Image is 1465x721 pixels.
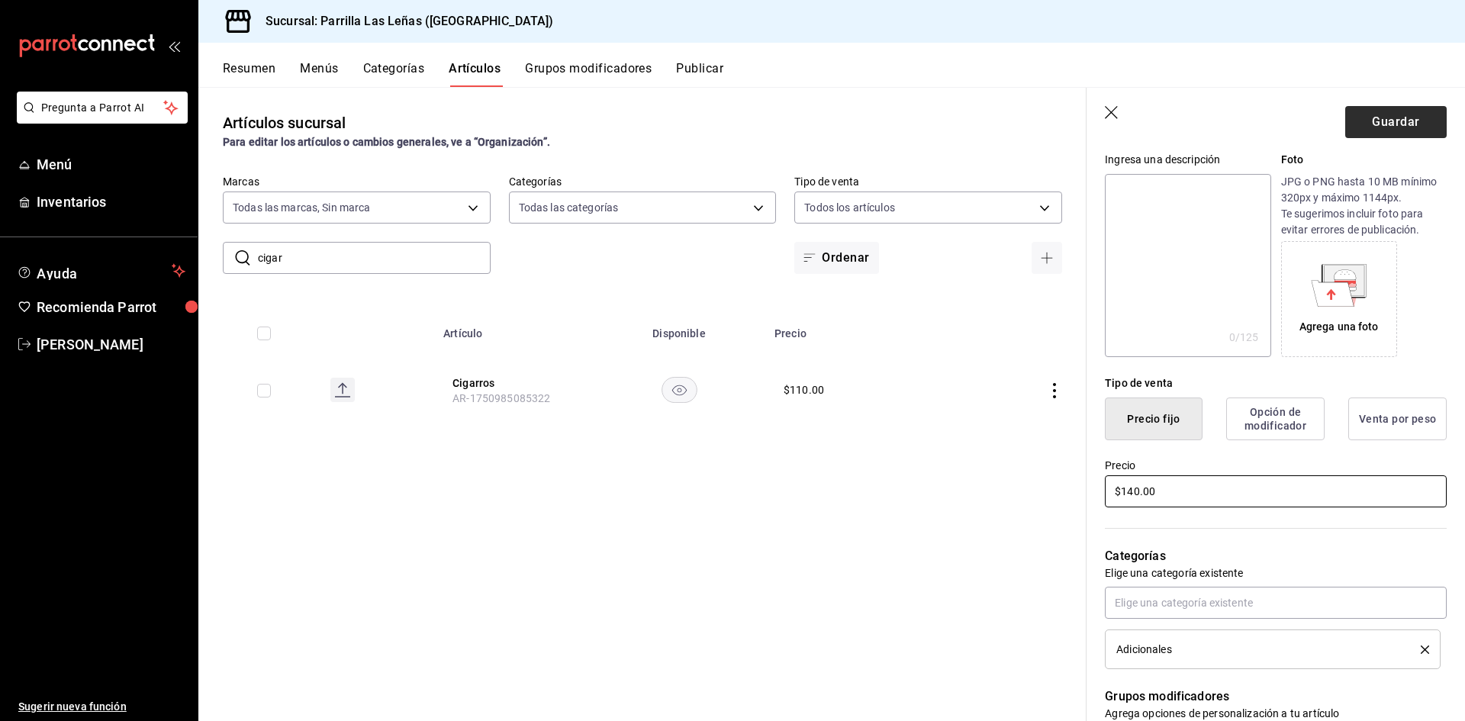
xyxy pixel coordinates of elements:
button: Resumen [223,61,275,87]
p: Foto [1281,152,1447,168]
p: Agrega opciones de personalización a tu artículo [1105,706,1447,721]
span: Recomienda Parrot [37,297,185,317]
label: Precio [1105,460,1447,471]
span: Ayuda [37,262,166,280]
button: edit-product-location [452,375,575,391]
div: Ingresa una descripción [1105,152,1270,168]
span: Todos los artículos [804,200,895,215]
div: $ 110.00 [784,382,824,398]
button: Menús [300,61,338,87]
p: Elige una categoría existente [1105,565,1447,581]
p: Grupos modificadores [1105,687,1447,706]
button: Categorías [363,61,425,87]
button: Artículos [449,61,501,87]
button: Precio fijo [1105,398,1203,440]
p: Categorías [1105,547,1447,565]
button: actions [1047,383,1062,398]
label: Categorías [509,176,777,187]
th: Disponible [593,304,765,353]
div: Agrega una foto [1299,319,1379,335]
span: Sugerir nueva función [18,699,185,715]
button: Grupos modificadores [525,61,652,87]
div: Tipo de venta [1105,375,1447,391]
div: Artículos sucursal [223,111,346,134]
div: 0 /125 [1229,330,1259,345]
button: open_drawer_menu [168,40,180,52]
span: Adicionales [1116,644,1171,655]
button: Ordenar [794,242,878,274]
button: Publicar [676,61,723,87]
label: Marcas [223,176,491,187]
input: Buscar artículo [258,243,491,273]
span: Menú [37,154,185,175]
label: Tipo de venta [794,176,1062,187]
span: AR-1750985085322 [452,392,550,404]
button: Opción de modificador [1226,398,1325,440]
span: Inventarios [37,192,185,212]
span: Todas las marcas, Sin marca [233,200,371,215]
input: $0.00 [1105,475,1447,507]
button: Venta por peso [1348,398,1447,440]
span: Todas las categorías [519,200,619,215]
div: navigation tabs [223,61,1465,87]
input: Elige una categoría existente [1105,587,1447,619]
p: JPG o PNG hasta 10 MB mínimo 320px y máximo 1144px. Te sugerimos incluir foto para evitar errores... [1281,174,1447,238]
th: Precio [765,304,948,353]
span: [PERSON_NAME] [37,334,185,355]
button: delete [1410,645,1429,654]
div: Agrega una foto [1285,245,1393,353]
th: Artículo [434,304,593,353]
span: Pregunta a Parrot AI [41,100,164,116]
button: Guardar [1345,106,1447,138]
strong: Para editar los artículos o cambios generales, ve a “Organización”. [223,136,550,148]
a: Pregunta a Parrot AI [11,111,188,127]
h3: Sucursal: Parrilla Las Leñas ([GEOGRAPHIC_DATA]) [253,12,553,31]
button: Pregunta a Parrot AI [17,92,188,124]
button: availability-product [662,377,697,403]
